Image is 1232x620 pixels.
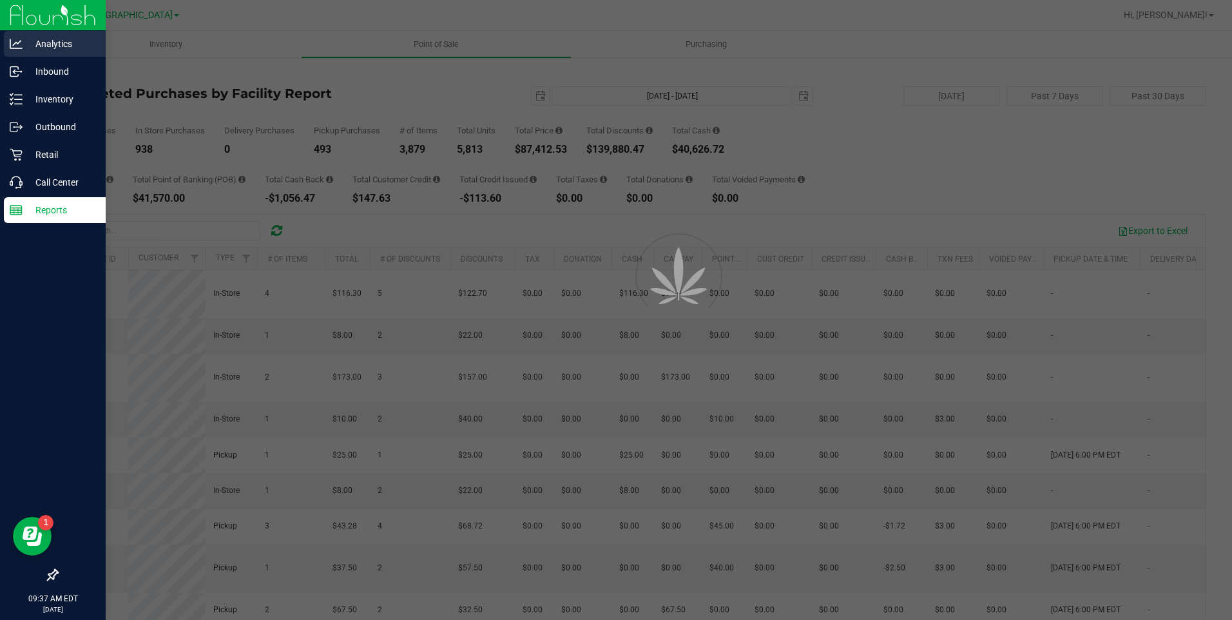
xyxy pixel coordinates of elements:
inline-svg: Analytics [10,37,23,50]
inline-svg: Inbound [10,65,23,78]
p: Inventory [23,92,100,107]
iframe: Resource center [13,517,52,556]
inline-svg: Reports [10,204,23,217]
p: 09:37 AM EDT [6,593,100,605]
p: Retail [23,147,100,162]
p: Analytics [23,36,100,52]
p: Outbound [23,119,100,135]
inline-svg: Inventory [10,93,23,106]
inline-svg: Outbound [10,121,23,133]
p: Reports [23,202,100,218]
p: Inbound [23,64,100,79]
inline-svg: Retail [10,148,23,161]
p: Call Center [23,175,100,190]
inline-svg: Call Center [10,176,23,189]
iframe: Resource center unread badge [38,515,53,530]
p: [DATE] [6,605,100,614]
